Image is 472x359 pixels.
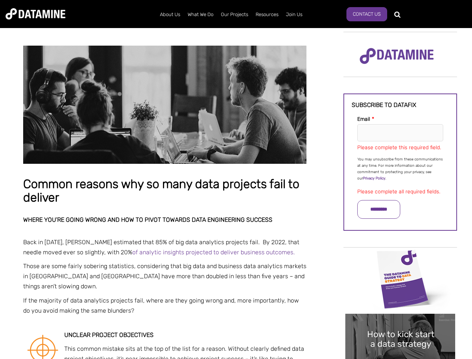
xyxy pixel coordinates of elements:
[357,188,440,195] label: Please complete all required fields.
[23,217,306,223] h2: Where you’re going wrong and how to pivot towards data engineering success
[252,5,282,24] a: Resources
[346,7,387,21] a: Contact Us
[64,331,154,338] strong: Unclear project objectives
[357,116,370,122] span: Email
[184,5,217,24] a: What We Do
[355,43,439,69] img: Datamine Logo No Strapline - Purple
[6,8,65,19] img: Datamine
[23,178,306,204] h1: Common reasons why so many data projects fail to deliver
[282,5,306,24] a: Join Us
[357,144,441,151] label: Please complete this required field.
[23,46,306,164] img: Common reasons why so many data projects fail to deliver
[23,261,306,292] p: Those are some fairly sobering statistics, considering that big data and business data analytics ...
[156,5,184,24] a: About Us
[345,248,455,310] img: Data Strategy Cover thumbnail
[217,5,252,24] a: Our Projects
[23,237,306,257] p: Back in [DATE], [PERSON_NAME] estimated that 85% of big data analytics projects fail. By 2022, th...
[132,249,295,256] a: of analytic insights projected to deliver business outcomes.
[357,156,443,182] p: You may unsubscribe from these communications at any time. For more information about our commitm...
[23,295,306,316] p: If the majority of data analytics projects fail, where are they going wrong and, more importantly...
[363,176,385,181] a: Privacy Policy
[352,102,449,108] h3: Subscribe to datafix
